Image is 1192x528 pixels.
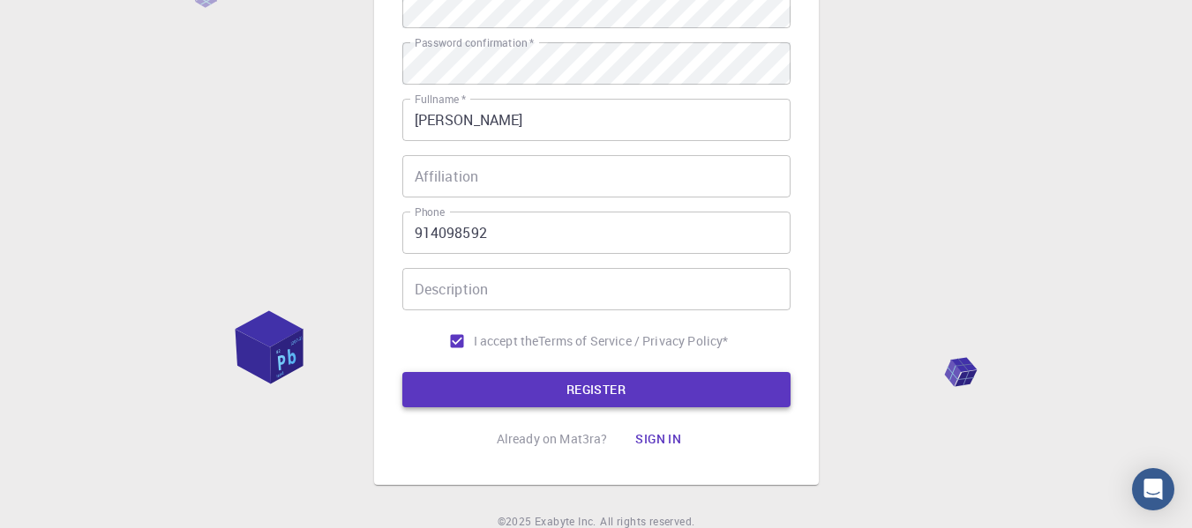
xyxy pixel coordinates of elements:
p: Terms of Service / Privacy Policy * [538,332,728,350]
button: Sign in [621,421,695,457]
p: Already on Mat3ra? [497,430,608,448]
span: I accept the [474,332,539,350]
a: Terms of Service / Privacy Policy* [538,332,728,350]
label: Password confirmation [415,35,534,50]
button: REGISTER [402,372,791,407]
label: Phone [415,205,445,219]
div: Open Intercom Messenger [1132,468,1174,510]
span: Exabyte Inc. [535,514,596,528]
label: Fullname [415,92,466,107]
